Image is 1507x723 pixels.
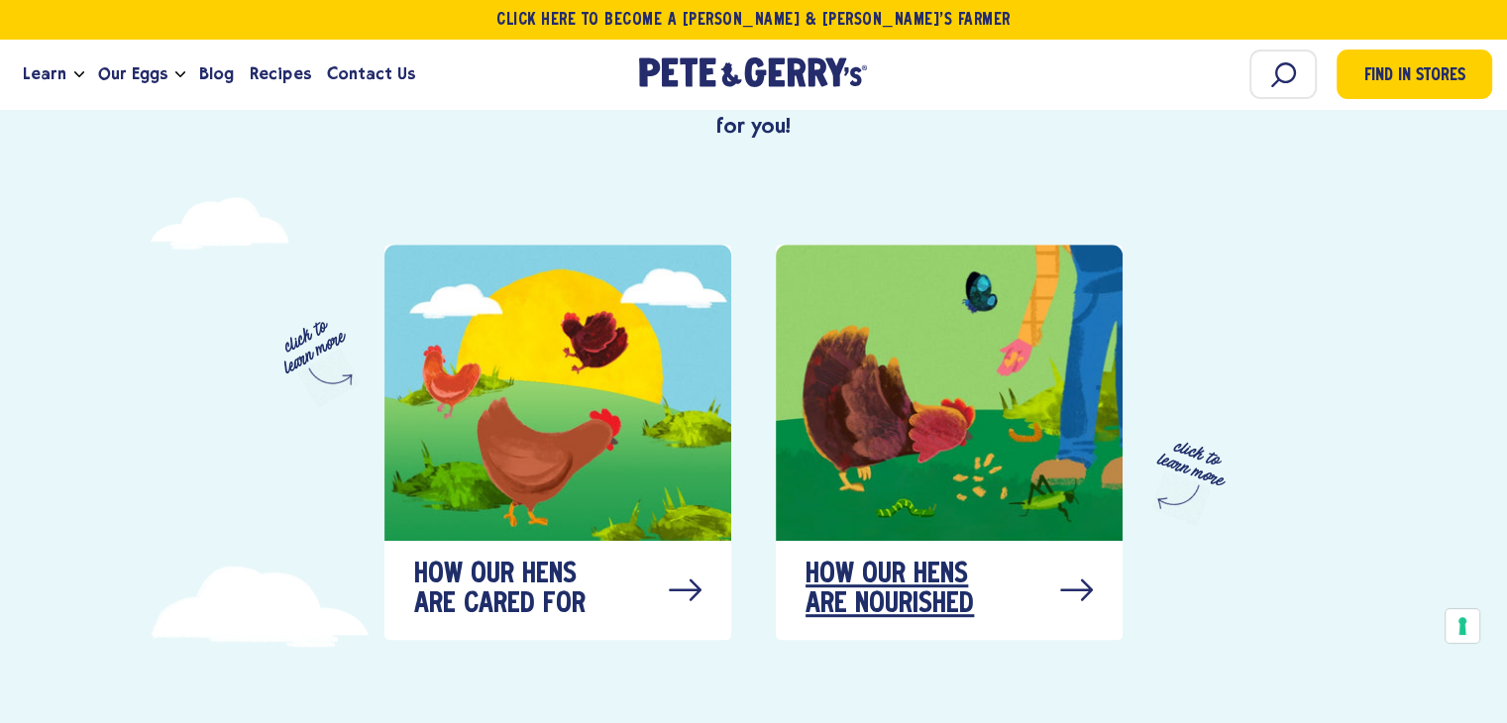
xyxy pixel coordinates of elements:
a: How our hens are nourished [776,245,1123,640]
span: Learn [23,61,66,86]
input: Search [1249,50,1317,99]
span: How our hens are nourished [806,561,1004,620]
a: Contact Us [319,48,423,101]
span: Blog [199,61,234,86]
a: Find in Stores [1337,50,1492,99]
a: Blog [191,48,242,101]
a: Recipes [242,48,318,101]
a: Our Eggs [90,48,175,101]
span: click to learn more [270,312,349,377]
span: click to learn more [1155,433,1233,490]
span: How our hens are cared for [414,561,612,620]
button: Open the dropdown menu for Learn [74,71,84,78]
span: Recipes [250,61,310,86]
button: Your consent preferences for tracking technologies [1446,609,1479,643]
span: Find in Stores [1364,63,1465,90]
span: Our Eggs [98,61,167,86]
a: Learn [15,48,74,101]
a: How our hens are cared for [384,245,731,640]
button: Open the dropdown menu for Our Eggs [175,71,185,78]
span: Contact Us [327,61,415,86]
